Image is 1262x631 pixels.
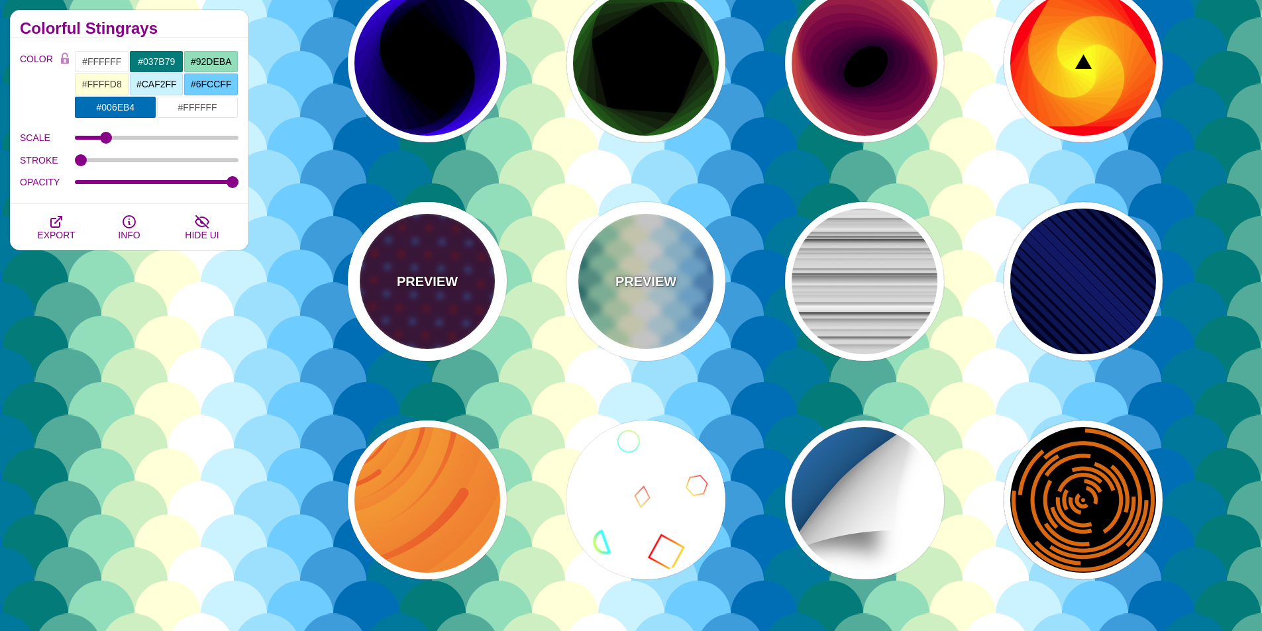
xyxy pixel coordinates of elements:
button: PREVIEWpastel color overlapping circle seamless pattern [566,202,725,361]
button: PREVIEWalternating red and blue polka dots over a solid purple background-color [348,202,507,361]
button: EXPORT [20,204,93,250]
span: EXPORT [37,230,75,240]
label: SCALE [20,129,75,146]
button: Color Lock [55,50,75,69]
span: INFO [118,230,140,240]
button: background of thin stripes fade into thicker stripes [1004,202,1163,361]
h2: Colorful Stingrays [20,23,238,34]
button: INFO [93,204,166,250]
label: OPACITY [20,173,75,191]
label: STROKE [20,152,75,169]
p: PREVIEW [615,271,676,291]
label: COLOR [20,50,55,119]
p: PREVIEW [397,271,458,291]
button: Paper corner lifted off canvas [785,420,944,579]
button: Rotating lines circling around center background [1004,420,1163,579]
button: fiery orange spinning tornado background [348,420,507,579]
button: HIDE UI [166,204,238,250]
span: HIDE UI [185,230,219,240]
button: scattered shape outlines over white backing [566,420,725,579]
button: blended stripe background in a range of grays [785,202,944,361]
